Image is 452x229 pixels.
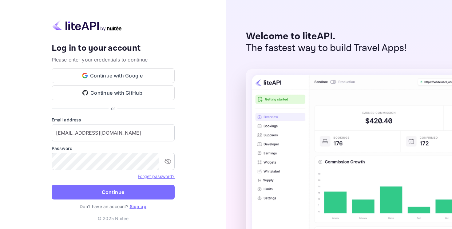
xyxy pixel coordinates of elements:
a: Forget password? [138,173,174,179]
a: Sign up [130,204,146,209]
input: Enter your email address [52,124,175,141]
a: Forget password? [138,174,174,179]
label: Password [52,145,175,152]
p: Please enter your credentials to continue [52,56,175,63]
p: Don't have an account? [52,203,175,210]
p: or [111,105,115,112]
p: The fastest way to build Travel Apps! [246,42,407,54]
p: © 2025 Nuitee [97,215,129,222]
p: Welcome to liteAPI. [246,31,407,42]
button: Continue with Google [52,68,175,83]
button: Continue [52,185,175,199]
button: Continue with GitHub [52,85,175,100]
button: toggle password visibility [162,155,174,168]
h4: Log in to your account [52,43,175,54]
img: liteapi [52,19,122,31]
label: Email address [52,116,175,123]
